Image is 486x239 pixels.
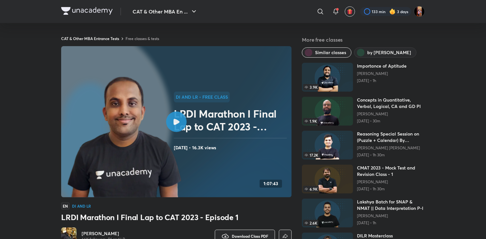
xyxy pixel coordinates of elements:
p: [DATE] • 1h 30m [357,186,425,192]
h6: Lakshya Batch for SNAP & NMAT || Data Interpretation P-I [357,199,425,211]
a: [PERSON_NAME] [357,179,425,185]
h2: LRDI Marathon I Final Lap to CAT 2023 - Episode 1 [174,107,289,133]
span: Similar classes [315,49,346,56]
h4: DI and LR [72,204,91,208]
a: [PERSON_NAME] [357,111,425,117]
a: [PERSON_NAME] [357,213,425,218]
h6: Concepts in Quantitative, Verbal, Logical, CA and GD PI [357,97,425,110]
h6: DILR Masterclass [357,233,393,239]
h6: Reasoning Special Session on (Puzzle + Calendar) By [PERSON_NAME] [3PM ] [357,131,425,144]
a: [PERSON_NAME] [PERSON_NAME] [357,145,425,151]
span: 2.6K [303,220,319,226]
a: [PERSON_NAME] [82,230,125,237]
span: 3.9K [303,84,319,90]
button: Similar classes [302,47,352,58]
p: [DATE] • 1h [357,78,407,83]
h5: More free classes [302,36,425,44]
span: by Ravi Prakash [367,49,411,56]
a: [PERSON_NAME] [357,71,407,76]
span: 17.2K [303,152,320,158]
span: Download Class PDF [232,234,268,239]
h4: [DATE] • 16.3K views [174,144,289,152]
h3: LRDI Marathon I Final Lap to CAT 2023 - Episode 1 [61,212,292,222]
span: 1.9K [303,118,318,124]
a: Company Logo [61,7,113,16]
span: 6.9K [303,186,319,192]
button: CAT & Other MBA En ... [129,5,202,18]
img: avatar [347,9,353,14]
span: EN [61,202,69,210]
a: Free classes & tests [126,36,159,41]
p: [DATE] • 1h [357,220,425,226]
img: Aayushi Kumari [414,6,425,17]
p: [DATE] • 30m [357,119,425,124]
h6: CMAT 2023 - Mock Test and Revision Class - 1 [357,165,425,177]
img: Company Logo [61,7,113,15]
p: [DATE] • 1h 30m [357,152,425,158]
h6: Importance of Aptitude [357,63,407,69]
img: streak [389,8,396,15]
h4: 1:07:43 [263,181,278,186]
a: CAT & Other MBA Entrance Tests [61,36,119,41]
button: by Ravi Prakash [354,47,417,58]
button: avatar [345,6,355,17]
